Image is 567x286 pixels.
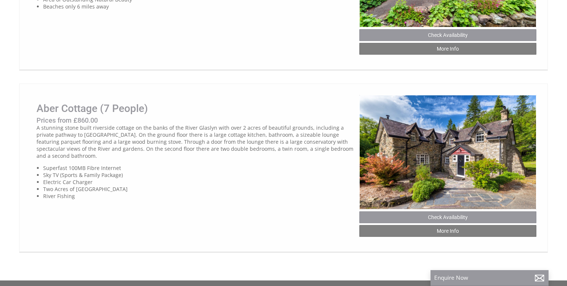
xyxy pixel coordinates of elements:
img: _MG_9792_Exterior_front-27.original.jpg [359,95,536,210]
a: Check Availability [359,211,536,223]
li: Superfast 100MB Fibre Internet [43,164,353,171]
h3: Prices from £860.00 [37,116,353,124]
p: A stunning stone built riverside cottage on the banks of the River Glaslyn with over 2 acres of b... [37,124,353,159]
p: Enquire Now [434,274,545,282]
a: More Info [359,225,536,237]
a: Check Availability [359,29,536,41]
li: River Fishing [43,193,353,200]
li: Electric Car Charger [43,178,353,185]
a: Aber Cottage (7 People) [37,102,148,115]
li: Sky TV (Sports & Family Package) [43,171,353,178]
li: Beaches only 6 miles away [43,3,353,10]
a: More Info [359,43,536,55]
li: Two Acres of [GEOGRAPHIC_DATA] [43,185,353,193]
